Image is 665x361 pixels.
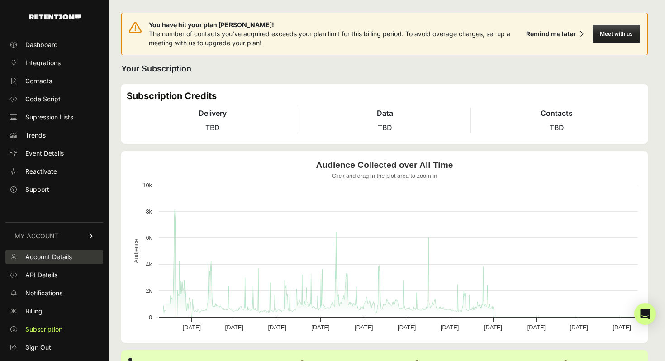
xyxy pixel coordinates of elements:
[5,182,103,197] a: Support
[146,261,152,268] text: 4k
[5,38,103,52] a: Dashboard
[634,303,656,325] div: Open Intercom Messenger
[398,324,416,331] text: [DATE]
[14,232,59,241] span: MY ACCOUNT
[550,123,564,132] span: TBD
[25,40,58,49] span: Dashboard
[25,271,57,280] span: API Details
[121,62,648,75] h2: Your Subscription
[5,164,103,179] a: Reactivate
[25,185,49,194] span: Support
[299,108,470,119] h4: Data
[25,252,72,261] span: Account Details
[5,268,103,282] a: API Details
[332,172,437,179] text: Click and drag in the plot area to zoom in
[127,108,299,119] h4: Delivery
[5,110,103,124] a: Supression Lists
[441,324,459,331] text: [DATE]
[316,160,453,170] text: Audience Collected over All Time
[25,167,57,176] span: Reactivate
[268,324,286,331] text: [DATE]
[127,157,642,337] svg: Audience Collected over All Time
[146,287,152,294] text: 2k
[25,307,43,316] span: Billing
[25,113,73,122] span: Supression Lists
[5,74,103,88] a: Contacts
[25,149,64,158] span: Event Details
[5,222,103,250] a: MY ACCOUNT
[25,343,51,352] span: Sign Out
[5,304,103,318] a: Billing
[378,123,392,132] span: TBD
[526,29,576,38] div: Remind me later
[471,108,642,119] h4: Contacts
[355,324,373,331] text: [DATE]
[225,324,243,331] text: [DATE]
[570,324,588,331] text: [DATE]
[149,30,510,47] span: The number of contacts you've acquired exceeds your plan limit for this billing period. To avoid ...
[613,324,631,331] text: [DATE]
[25,325,62,334] span: Subscription
[5,250,103,264] a: Account Details
[25,289,62,298] span: Notifications
[146,208,152,215] text: 8k
[311,324,329,331] text: [DATE]
[146,234,152,241] text: 6k
[5,340,103,355] a: Sign Out
[25,58,61,67] span: Integrations
[5,286,103,300] a: Notifications
[133,239,139,263] text: Audience
[149,314,152,321] text: 0
[5,128,103,142] a: Trends
[5,146,103,161] a: Event Details
[5,56,103,70] a: Integrations
[5,322,103,337] a: Subscription
[205,123,220,132] span: TBD
[183,324,201,331] text: [DATE]
[484,324,502,331] text: [DATE]
[522,26,587,42] button: Remind me later
[25,131,46,140] span: Trends
[127,90,642,102] h3: Subscription Credits
[149,20,522,29] span: You have hit your plan [PERSON_NAME]!
[29,14,81,19] img: Retention.com
[25,76,52,85] span: Contacts
[5,92,103,106] a: Code Script
[142,182,152,189] text: 10k
[593,25,640,43] button: Meet with us
[25,95,61,104] span: Code Script
[527,324,546,331] text: [DATE]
